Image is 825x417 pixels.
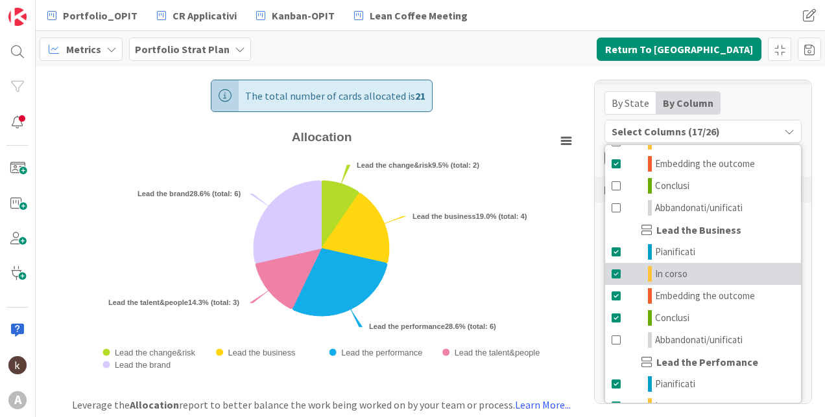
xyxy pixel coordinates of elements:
span: Conclusi [655,178,689,194]
a: Kanban-OPIT [248,4,342,27]
text: 9.5% (total: 2) [357,161,479,169]
img: Visit kanbanzone.com [8,8,27,26]
span: Lead the Perfomance [656,354,758,370]
span: Pianificati [655,376,695,392]
text: Lead the brand [115,360,171,370]
span: Abbandonati/unificati [655,332,743,348]
text: Lead the talent&people [455,348,540,357]
span: Kanban-OPIT [272,8,335,23]
span: In corso [655,398,687,414]
b: Portfolio Strat Plan [135,43,230,56]
a: CR Applicativi [149,4,245,27]
div: By Column [656,92,720,114]
svg: Allocation [62,125,581,384]
a: Embedding the outcome [605,285,801,307]
button: Return To [GEOGRAPHIC_DATA] [597,38,761,61]
img: kh [8,356,27,374]
a: Lean Coffee Meeting [346,4,475,27]
span: Abbandonati/unificati [655,200,743,216]
text: 19.0% (total: 4) [413,212,527,220]
text: Lead the business [228,348,296,357]
text: 28.6% (total: 6) [137,190,241,197]
text: 28.6% (total: 6) [369,322,496,330]
a: Conclusi [605,175,801,197]
a: In corso [605,395,801,417]
span: CR Applicativi [173,8,237,23]
div: A [8,391,27,409]
tspan: Lead the brand [137,190,189,197]
div: Select Columns (17/26) [605,123,779,140]
tspan: Lead the talent&people [108,299,188,306]
text: Allocation [292,130,352,144]
span: Portfolio_OPIT [63,8,137,23]
a: Learn More... [515,398,571,411]
span: In corso [655,266,687,282]
b: 21 [415,89,425,102]
span: Lead the Business [656,222,741,238]
a: Conclusi [605,307,801,329]
b: Allocation [130,398,179,411]
span: Embedding the outcome [655,156,755,172]
div: Select Columns (17/26) [604,144,802,403]
tspan: Lead the performance [369,322,445,330]
span: Lean Coffee Meeting [370,8,468,23]
tspan: Lead the change&risk [357,161,433,169]
tspan: Lead the business [413,212,476,220]
div: By State [605,92,656,114]
span: Embedding the outcome [655,288,755,304]
a: Pianificati [605,241,801,263]
span: The total number of cards allocated is [245,80,425,111]
a: Embedding the outcome [605,153,801,175]
span: Metrics [66,41,101,57]
span: Pianificati [655,244,695,260]
text: Lead the performance [341,348,422,357]
a: Abbandonati/unificati [605,329,801,351]
a: In corso [605,263,801,285]
span: Conclusi [655,310,689,326]
a: Pianificati [605,373,801,395]
button: Select Columns (17/26) [604,120,802,143]
div: Leverage the report to better balance the work being worked on by your team or process. [46,397,597,412]
text: Lead the change&risk [115,348,195,357]
a: Portfolio_OPIT [40,4,145,27]
text: 14.3% (total: 3) [108,299,239,306]
a: Abbandonati/unificati [605,197,801,219]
